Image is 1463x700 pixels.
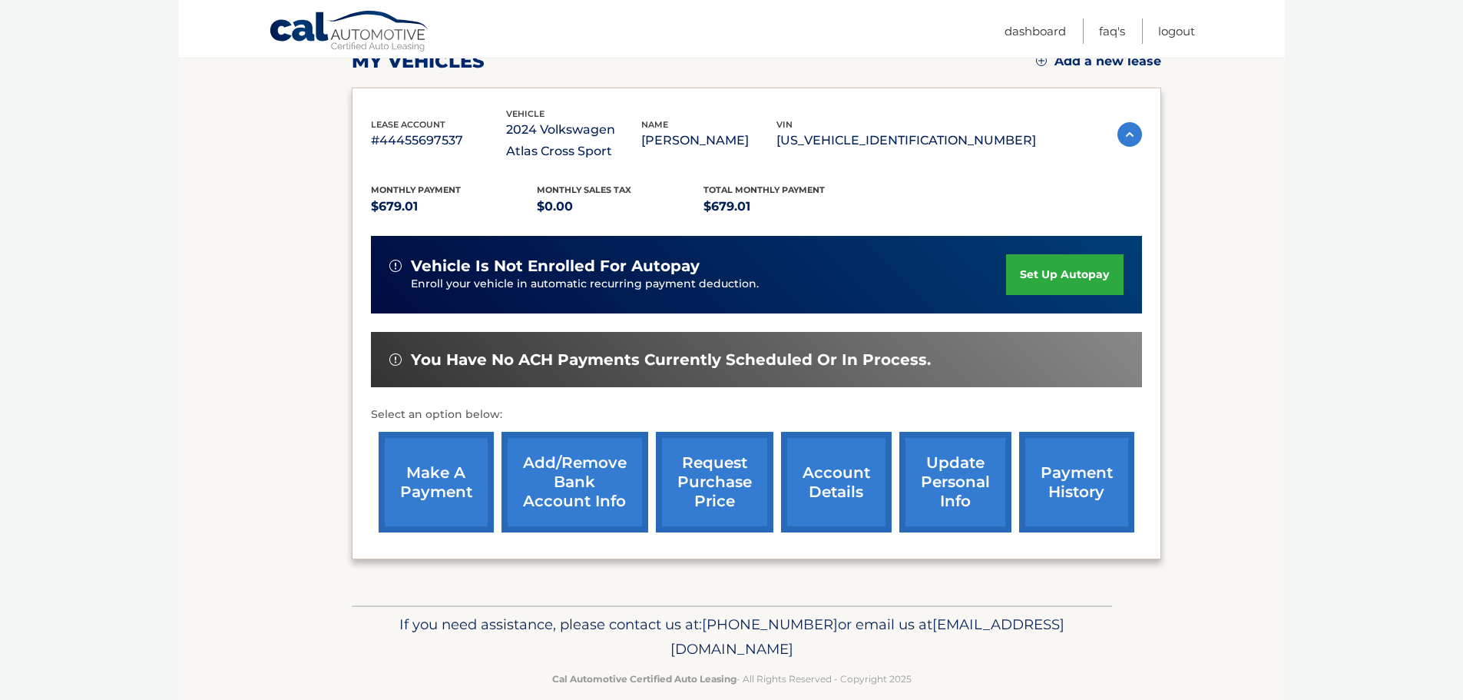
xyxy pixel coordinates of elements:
[389,353,402,366] img: alert-white.svg
[506,108,544,119] span: vehicle
[411,276,1007,293] p: Enroll your vehicle in automatic recurring payment deduction.
[362,612,1102,662] p: If you need assistance, please contact us at: or email us at
[899,432,1011,532] a: update personal info
[411,257,700,276] span: vehicle is not enrolled for autopay
[506,119,641,162] p: 2024 Volkswagen Atlas Cross Sport
[656,432,773,532] a: request purchase price
[1006,254,1123,295] a: set up autopay
[641,130,776,151] p: [PERSON_NAME]
[362,671,1102,687] p: - All Rights Reserved - Copyright 2025
[703,196,870,217] p: $679.01
[1005,18,1066,44] a: Dashboard
[776,130,1036,151] p: [US_VEHICLE_IDENTIFICATION_NUMBER]
[1117,122,1142,147] img: accordion-active.svg
[371,406,1142,424] p: Select an option below:
[371,196,538,217] p: $679.01
[552,673,736,685] strong: Cal Automotive Certified Auto Leasing
[379,432,494,532] a: make a payment
[703,184,825,195] span: Total Monthly Payment
[641,119,668,130] span: name
[776,119,793,130] span: vin
[1036,55,1047,66] img: add.svg
[371,130,506,151] p: #44455697537
[537,196,703,217] p: $0.00
[352,50,485,73] h2: my vehicles
[670,615,1064,658] span: [EMAIL_ADDRESS][DOMAIN_NAME]
[1099,18,1125,44] a: FAQ's
[501,432,648,532] a: Add/Remove bank account info
[781,432,892,532] a: account details
[269,10,430,55] a: Cal Automotive
[1036,54,1161,69] a: Add a new lease
[1158,18,1195,44] a: Logout
[411,350,931,370] span: You have no ACH payments currently scheduled or in process.
[537,184,631,195] span: Monthly sales Tax
[371,119,445,130] span: lease account
[702,615,838,633] span: [PHONE_NUMBER]
[389,260,402,272] img: alert-white.svg
[1019,432,1134,532] a: payment history
[371,184,461,195] span: Monthly Payment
